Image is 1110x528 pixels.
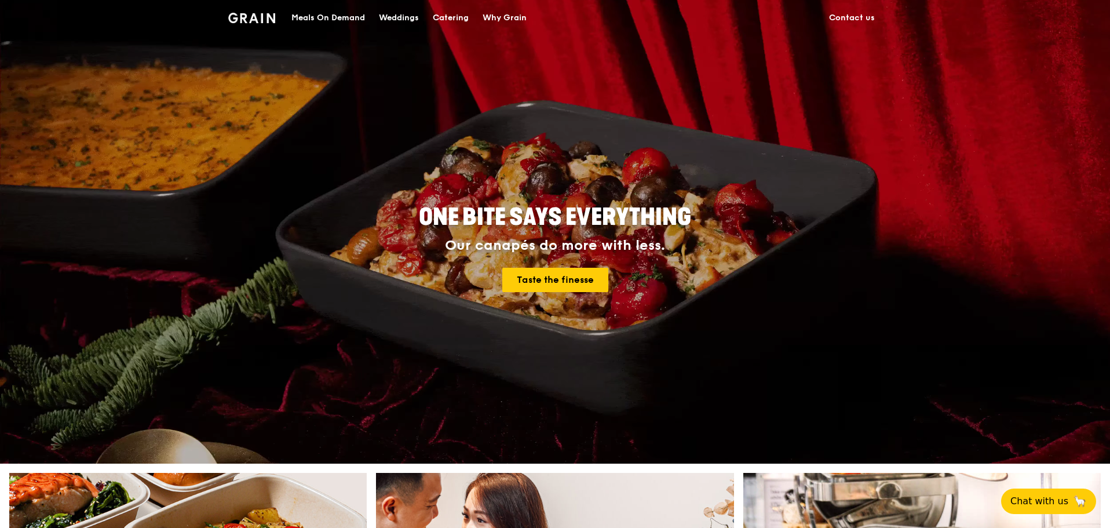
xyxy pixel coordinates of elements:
a: Why Grain [476,1,534,35]
div: Meals On Demand [291,1,365,35]
span: 🦙 [1073,494,1087,508]
a: Weddings [372,1,426,35]
a: Taste the finesse [502,268,608,292]
img: Grain [228,13,275,23]
a: Contact us [822,1,882,35]
span: ONE BITE SAYS EVERYTHING [419,203,691,231]
span: Chat with us [1010,494,1068,508]
div: Why Grain [483,1,527,35]
div: Our canapés do more with less. [346,238,764,254]
div: Weddings [379,1,419,35]
a: Catering [426,1,476,35]
div: Catering [433,1,469,35]
button: Chat with us🦙 [1001,489,1096,514]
